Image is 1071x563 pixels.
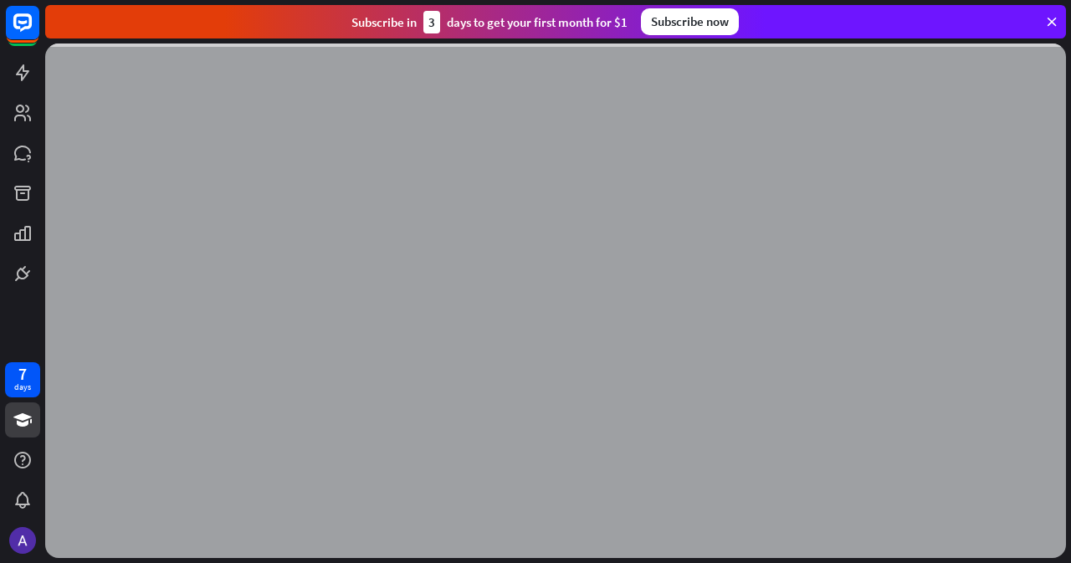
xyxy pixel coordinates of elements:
[14,381,31,393] div: days
[351,11,628,33] div: Subscribe in days to get your first month for $1
[423,11,440,33] div: 3
[18,366,27,381] div: 7
[641,8,739,35] div: Subscribe now
[5,362,40,397] a: 7 days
